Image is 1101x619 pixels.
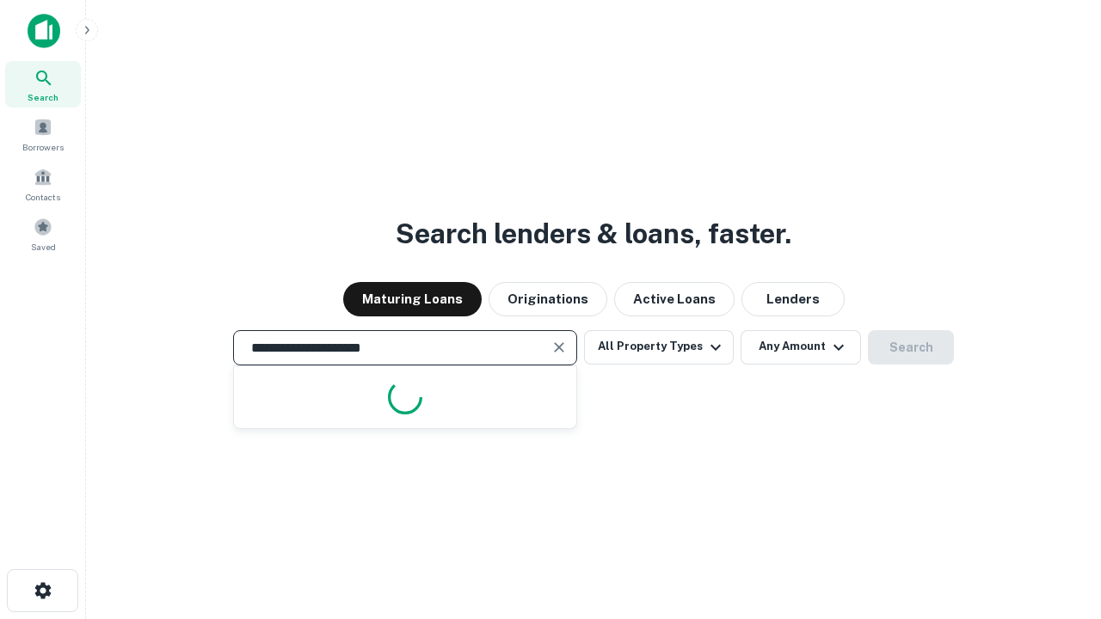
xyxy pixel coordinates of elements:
[489,282,607,316] button: Originations
[26,190,60,204] span: Contacts
[396,213,791,254] h3: Search lenders & loans, faster.
[614,282,735,316] button: Active Loans
[5,161,81,207] a: Contacts
[741,282,845,316] button: Lenders
[28,90,58,104] span: Search
[343,282,482,316] button: Maturing Loans
[1015,481,1101,564] iframe: Chat Widget
[5,61,81,107] a: Search
[547,335,571,359] button: Clear
[28,14,60,48] img: capitalize-icon.png
[584,330,734,365] button: All Property Types
[5,111,81,157] a: Borrowers
[741,330,861,365] button: Any Amount
[5,211,81,257] a: Saved
[31,240,56,254] span: Saved
[22,140,64,154] span: Borrowers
